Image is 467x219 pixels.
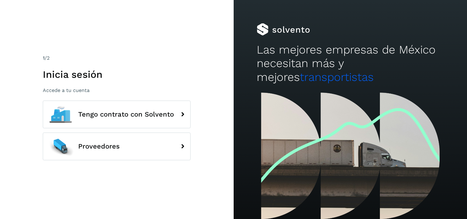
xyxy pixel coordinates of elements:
[300,70,374,84] span: transportistas
[43,55,45,61] span: 1
[43,101,191,128] button: Tengo contrato con Solvento
[78,111,174,118] span: Tengo contrato con Solvento
[43,54,191,62] div: /2
[43,133,191,160] button: Proveedores
[78,143,120,150] span: Proveedores
[257,43,444,84] h2: Las mejores empresas de México necesitan más y mejores
[43,87,191,93] p: Accede a tu cuenta
[43,69,191,80] h1: Inicia sesión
